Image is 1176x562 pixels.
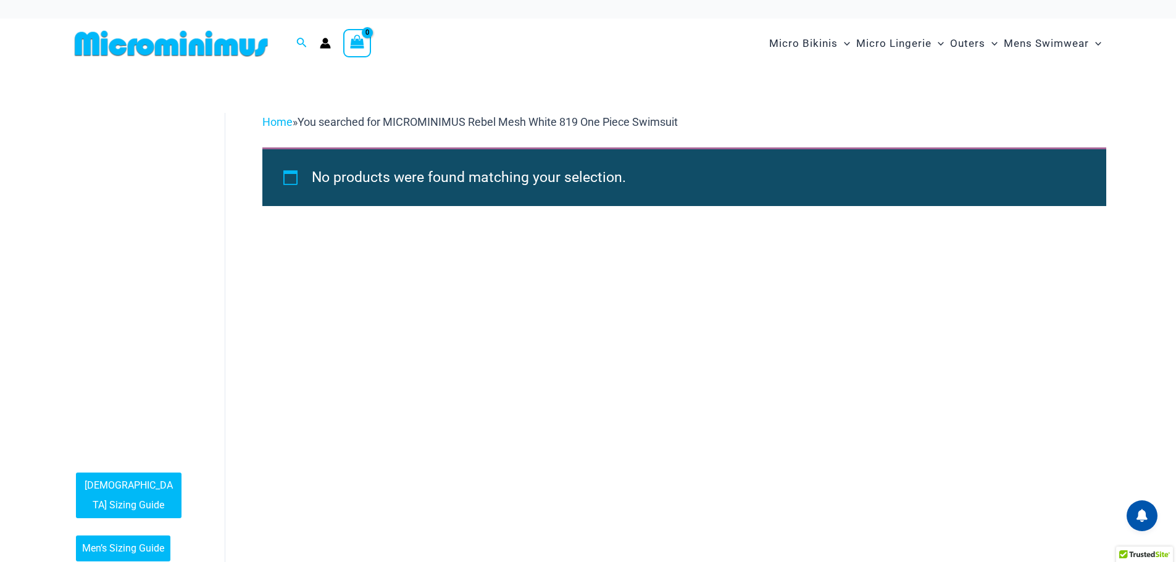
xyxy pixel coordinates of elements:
[298,115,678,128] span: You searched for MICROMINIMUS Rebel Mesh White 819 One Piece Swimsuit
[1089,28,1101,59] span: Menu Toggle
[262,147,1106,206] div: No products were found matching your selection.
[853,25,947,62] a: Micro LingerieMenu ToggleMenu Toggle
[76,535,170,561] a: Men’s Sizing Guide
[932,28,944,59] span: Menu Toggle
[296,36,307,51] a: Search icon link
[262,115,678,128] span: »
[769,28,838,59] span: Micro Bikinis
[856,28,932,59] span: Micro Lingerie
[838,28,850,59] span: Menu Toggle
[985,28,998,59] span: Menu Toggle
[262,115,293,128] a: Home
[1001,25,1104,62] a: Mens SwimwearMenu ToggleMenu Toggle
[1004,28,1089,59] span: Mens Swimwear
[76,473,181,518] a: [DEMOGRAPHIC_DATA] Sizing Guide
[764,23,1107,64] nav: Site Navigation
[947,25,1001,62] a: OutersMenu ToggleMenu Toggle
[766,25,853,62] a: Micro BikinisMenu ToggleMenu Toggle
[320,38,331,49] a: Account icon link
[70,30,273,57] img: MM SHOP LOGO FLAT
[343,29,372,57] a: View Shopping Cart, empty
[950,28,985,59] span: Outers
[76,103,187,350] iframe: TrustedSite Certified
